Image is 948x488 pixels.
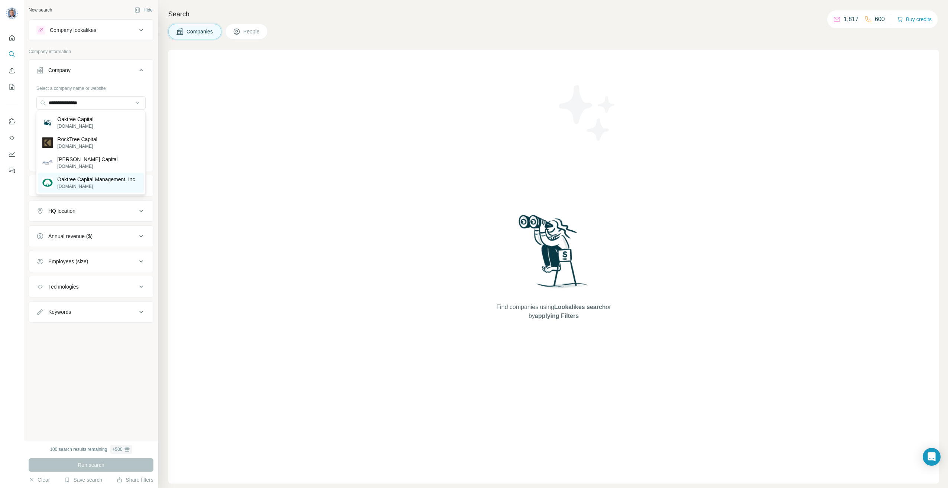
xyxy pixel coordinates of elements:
button: Use Surfe API [6,131,18,144]
button: Quick start [6,31,18,45]
img: Avatar [6,7,18,19]
img: Surfe Illustration - Stars [554,79,621,146]
img: Surfe Illustration - Woman searching with binoculars [515,213,592,296]
span: applying Filters [535,313,579,319]
button: HQ location [29,202,153,220]
p: RockTree Capital [57,136,97,143]
div: Annual revenue ($) [48,232,92,240]
button: Hide [129,4,158,16]
button: Use Surfe on LinkedIn [6,115,18,128]
p: Oaktree Capital Management, Inc. [57,176,136,183]
div: New search [29,7,52,13]
p: [DOMAIN_NAME] [57,123,93,130]
img: Oaktree Capital Management, Inc. [42,178,53,188]
p: [PERSON_NAME] Capital [57,156,118,163]
button: Save search [64,476,102,484]
p: [DOMAIN_NAME] [57,143,97,150]
img: Oaktree Capital [42,117,53,128]
p: [DOMAIN_NAME] [57,183,136,190]
div: Company [48,66,71,74]
div: Company lookalikes [50,26,96,34]
button: Industry [29,177,153,195]
div: + 500 [113,446,123,453]
p: [DOMAIN_NAME] [57,163,118,170]
img: Altree Capital [42,157,53,168]
div: Employees (size) [48,258,88,265]
button: Search [6,48,18,61]
button: Company lookalikes [29,21,153,39]
span: People [243,28,260,35]
div: Technologies [48,283,79,290]
button: Share filters [117,476,153,484]
button: Clear [29,476,50,484]
div: Open Intercom Messenger [923,448,941,466]
button: Feedback [6,164,18,177]
span: Find companies using or by [494,303,613,321]
button: Employees (size) [29,253,153,270]
div: Select a company name or website [36,82,146,92]
span: Lookalikes search [554,304,606,310]
div: 100 search results remaining [50,445,132,454]
p: 1,817 [844,15,858,24]
p: 600 [875,15,885,24]
span: Companies [186,28,214,35]
button: Dashboard [6,147,18,161]
p: Oaktree Capital [57,116,93,123]
h4: Search [168,9,939,19]
div: Keywords [48,308,71,316]
button: Buy credits [897,14,932,25]
button: Enrich CSV [6,64,18,77]
button: Technologies [29,278,153,296]
button: My lists [6,80,18,94]
button: Keywords [29,303,153,321]
button: Company [29,61,153,82]
div: HQ location [48,207,75,215]
p: Company information [29,48,153,55]
button: Annual revenue ($) [29,227,153,245]
img: RockTree Capital [42,137,53,148]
